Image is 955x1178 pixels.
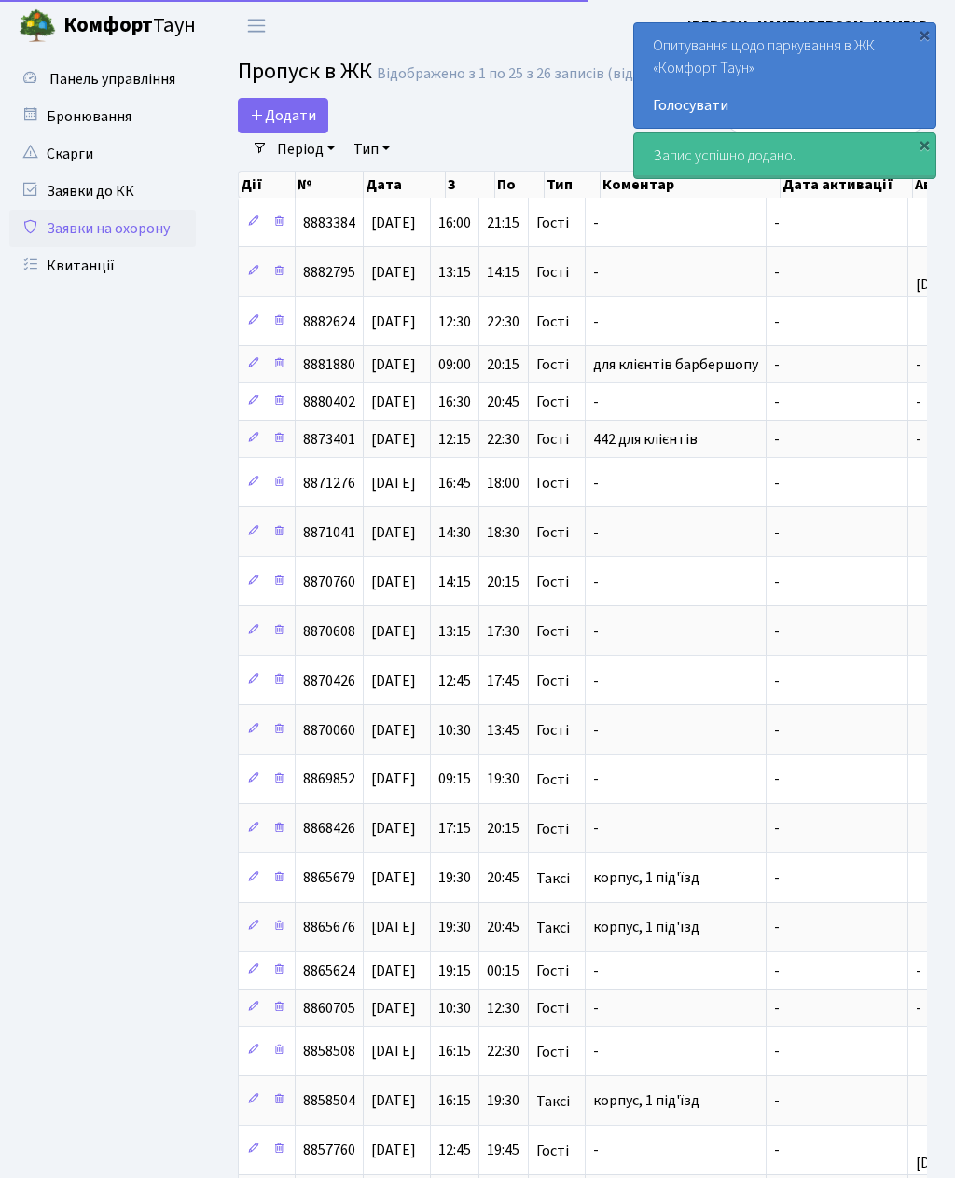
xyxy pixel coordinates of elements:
span: 22:30 [487,1042,519,1062]
span: 12:45 [438,671,471,691]
span: - [774,720,780,741]
span: 20:15 [487,572,519,592]
span: 12:45 [438,1141,471,1161]
th: Дата активації [781,172,913,198]
span: 20:15 [487,819,519,839]
span: 10:30 [438,720,471,741]
span: 8882795 [303,262,355,283]
span: [DATE] [371,998,416,1019]
span: - [593,522,599,543]
span: - [774,522,780,543]
span: Гості [536,723,569,738]
span: [DATE] [371,868,416,889]
span: 12:30 [438,312,471,332]
span: Гості [536,1001,569,1016]
span: 16:15 [438,1091,471,1112]
span: [DATE] [371,522,416,543]
span: 09:00 [438,354,471,375]
span: 8870608 [303,621,355,642]
span: 14:15 [487,262,519,283]
a: Скарги [9,135,196,173]
span: - [593,961,599,981]
span: - [774,213,780,233]
a: [PERSON_NAME] [PERSON_NAME] В. [687,15,933,37]
th: Дії [239,172,296,198]
span: 8858504 [303,1091,355,1112]
span: 8871041 [303,522,355,543]
span: - [593,621,599,642]
span: Гості [536,432,569,447]
a: Тип [346,133,397,165]
span: 19:30 [438,918,471,938]
span: 13:15 [438,621,471,642]
img: logo.png [19,7,56,45]
span: 8868426 [303,819,355,839]
span: [DATE] [371,354,416,375]
span: - [593,671,599,691]
span: - [774,1091,780,1112]
span: Гості [536,673,569,688]
b: [PERSON_NAME] [PERSON_NAME] В. [687,16,933,36]
span: 18:30 [487,522,519,543]
span: 13:45 [487,720,519,741]
span: 16:45 [438,473,471,493]
span: - [593,312,599,332]
span: Гості [536,1143,569,1158]
span: Гості [536,215,569,230]
span: 19:30 [487,1091,519,1112]
div: Опитування щодо паркування в ЖК «Комфорт Таун» [634,23,935,128]
span: 19:15 [438,961,471,981]
span: 8860705 [303,998,355,1019]
span: [DATE] [371,1141,416,1161]
span: корпус, 1 під'їзд [593,918,699,938]
span: 21:15 [487,213,519,233]
span: 17:15 [438,819,471,839]
span: - [774,621,780,642]
span: - [774,961,780,981]
span: Таксі [536,921,570,935]
th: По [495,172,545,198]
span: - [593,213,599,233]
span: - [774,671,780,691]
span: 8880402 [303,392,355,412]
span: 18:00 [487,473,519,493]
span: [DATE] [371,671,416,691]
span: - [916,392,921,412]
span: Панель управління [49,69,175,90]
span: 8870426 [303,671,355,691]
div: Запис успішно додано. [634,133,935,178]
span: 8871276 [303,473,355,493]
span: 10:30 [438,998,471,1019]
span: 22:30 [487,429,519,450]
span: [DATE] [371,429,416,450]
span: - [916,429,921,450]
span: - [774,868,780,889]
span: - [774,1042,780,1062]
span: - [774,354,780,375]
span: корпус, 1 під'їзд [593,1091,699,1112]
span: 19:45 [487,1141,519,1161]
span: [DATE] [371,961,416,981]
span: Гості [536,525,569,540]
span: [DATE] [371,213,416,233]
span: 14:30 [438,522,471,543]
span: Гості [536,963,569,978]
span: 12:15 [438,429,471,450]
span: - [774,262,780,283]
span: Додати [250,105,316,126]
span: [DATE] [371,1091,416,1112]
span: [DATE] [371,720,416,741]
span: [DATE] [371,819,416,839]
span: - [774,392,780,412]
span: 17:30 [487,621,519,642]
span: 8865679 [303,868,355,889]
span: Таксі [536,1094,570,1109]
span: - [774,918,780,938]
span: [DATE] [371,769,416,790]
span: [DATE] [371,473,416,493]
span: 8883384 [303,213,355,233]
span: 8858508 [303,1042,355,1062]
span: 8881880 [303,354,355,375]
th: № [296,172,364,198]
span: Гості [536,357,569,372]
